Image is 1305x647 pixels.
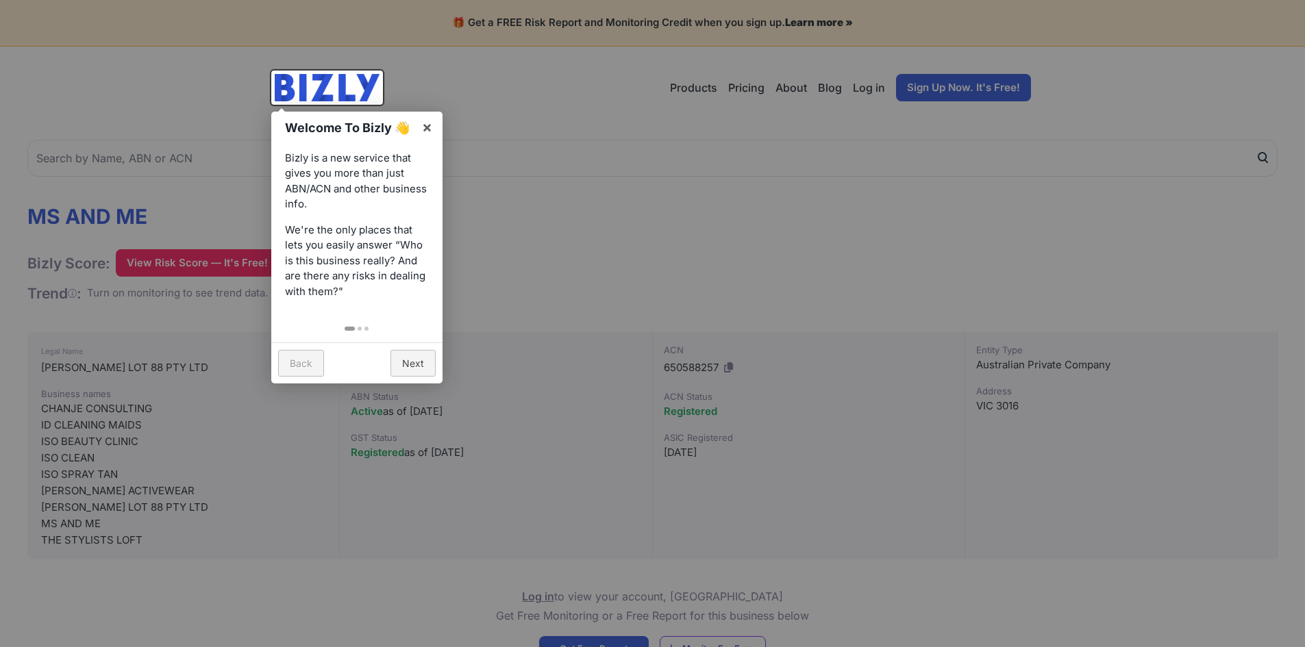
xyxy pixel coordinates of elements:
[390,350,436,377] a: Next
[285,151,429,212] p: Bizly is a new service that gives you more than just ABN/ACN and other business info.
[285,118,414,137] h1: Welcome To Bizly 👋
[278,350,324,377] a: Back
[285,223,429,300] p: We're the only places that lets you easily answer “Who is this business really? And are there any...
[412,112,443,142] a: ×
